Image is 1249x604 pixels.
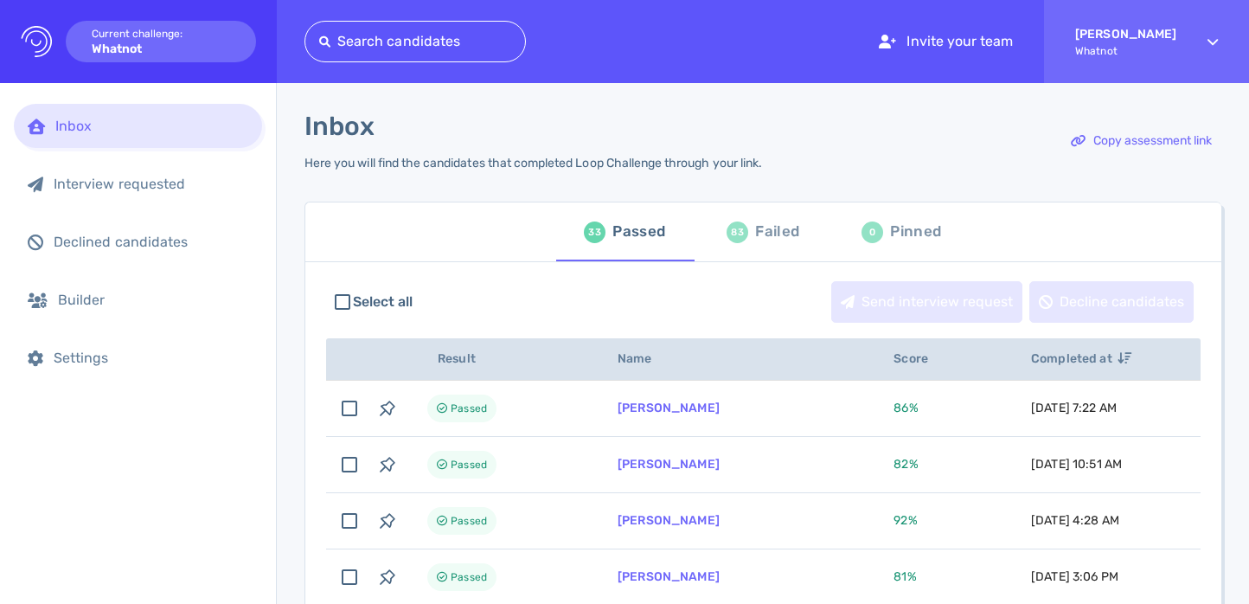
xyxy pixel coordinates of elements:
span: Completed at [1031,351,1131,366]
span: Score [894,351,947,366]
div: Copy assessment link [1062,121,1220,161]
span: [DATE] 4:28 AM [1031,513,1119,528]
div: Decline candidates [1030,282,1193,322]
span: Passed [451,398,487,419]
a: [PERSON_NAME] [618,569,720,584]
span: [DATE] 10:51 AM [1031,457,1122,472]
div: Here you will find the candidates that completed Loop Challenge through your link. [304,156,762,170]
span: 82 % [894,457,918,472]
div: Declined candidates [54,234,248,250]
strong: [PERSON_NAME] [1075,27,1176,42]
span: Passed [451,511,487,531]
div: Failed [755,219,799,245]
button: Decline candidates [1029,281,1194,323]
span: Passed [451,454,487,475]
a: [PERSON_NAME] [618,513,720,528]
span: Whatnot [1075,45,1176,57]
span: 81 % [894,569,916,584]
div: Settings [54,350,248,366]
span: 86 % [894,401,918,415]
span: Select all [353,292,413,312]
div: Inbox [55,118,248,134]
div: Builder [58,292,248,308]
span: Passed [451,567,487,588]
span: 92 % [894,513,917,528]
div: 0 [861,222,883,243]
button: Send interview request [831,281,1022,323]
a: [PERSON_NAME] [618,457,720,472]
th: Result [407,338,597,381]
h1: Inbox [304,111,375,142]
div: Pinned [890,219,941,245]
div: 33 [584,222,605,243]
button: Copy assessment link [1061,120,1221,162]
div: 83 [727,222,748,243]
span: Name [618,351,671,366]
span: [DATE] 3:06 PM [1031,569,1118,584]
span: [DATE] 7:22 AM [1031,401,1117,415]
div: Interview requested [54,176,248,192]
a: [PERSON_NAME] [618,401,720,415]
div: Send interview request [832,282,1022,322]
div: Passed [612,219,665,245]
